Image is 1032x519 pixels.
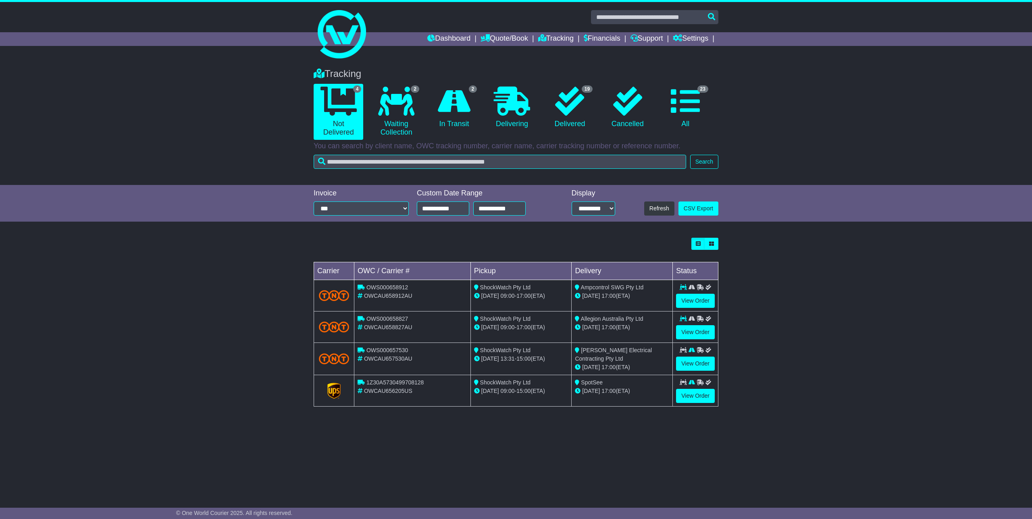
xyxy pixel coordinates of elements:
[673,32,708,46] a: Settings
[601,364,616,370] span: 17:00
[469,85,477,93] span: 2
[501,293,515,299] span: 09:00
[470,262,572,280] td: Pickup
[601,293,616,299] span: 17:00
[354,262,471,280] td: OWC / Carrier #
[545,84,595,131] a: 19 Delivered
[474,323,568,332] div: - (ETA)
[584,32,620,46] a: Financials
[676,389,715,403] a: View Order
[474,292,568,300] div: - (ETA)
[690,155,718,169] button: Search
[427,32,470,46] a: Dashboard
[601,324,616,330] span: 17:00
[582,293,600,299] span: [DATE]
[582,324,600,330] span: [DATE]
[575,363,669,372] div: (ETA)
[176,510,293,516] span: © One World Courier 2025. All rights reserved.
[603,84,652,131] a: Cancelled
[581,316,643,322] span: Allegion Australia Pty Ltd
[411,85,419,93] span: 2
[314,84,363,140] a: 4 Not Delivered
[673,262,718,280] td: Status
[366,284,408,291] span: OWS000658912
[474,355,568,363] div: - (ETA)
[697,85,708,93] span: 23
[501,355,515,362] span: 13:31
[572,262,673,280] td: Delivery
[516,324,531,330] span: 17:00
[487,84,537,131] a: Delivering
[474,387,568,395] div: - (ETA)
[319,290,349,301] img: TNT_Domestic.png
[575,347,652,362] span: [PERSON_NAME] Electrical Contracting Pty Ltd
[314,262,354,280] td: Carrier
[601,388,616,394] span: 17:00
[480,379,531,386] span: ShockWatch Pty Ltd
[661,84,710,131] a: 23 All
[327,383,341,399] img: GetCarrierServiceLogo
[353,85,362,93] span: 4
[371,84,421,140] a: 2 Waiting Collection
[572,189,615,198] div: Display
[481,388,499,394] span: [DATE]
[364,388,412,394] span: OWCAU656205US
[417,189,546,198] div: Custom Date Range
[676,294,715,308] a: View Order
[644,201,674,216] button: Refresh
[676,325,715,339] a: View Order
[501,324,515,330] span: 09:00
[575,323,669,332] div: (ETA)
[516,388,531,394] span: 15:00
[480,284,531,291] span: ShockWatch Pty Ltd
[516,293,531,299] span: 17:00
[366,347,408,353] span: OWS000657530
[630,32,663,46] a: Support
[481,355,499,362] span: [DATE]
[366,379,424,386] span: 1Z30A5730499708128
[314,142,718,151] p: You can search by client name, OWC tracking number, carrier name, carrier tracking number or refe...
[581,284,644,291] span: Ampcontrol SWG Pty Ltd
[429,84,479,131] a: 2 In Transit
[364,324,412,330] span: OWCAU658827AU
[582,85,593,93] span: 19
[480,347,531,353] span: ShockWatch Pty Ltd
[581,379,603,386] span: SpotSee
[319,322,349,332] img: TNT_Domestic.png
[480,316,531,322] span: ShockWatch Pty Ltd
[366,316,408,322] span: OWS000658827
[575,292,669,300] div: (ETA)
[481,293,499,299] span: [DATE]
[319,353,349,364] img: TNT_Domestic.png
[538,32,574,46] a: Tracking
[481,324,499,330] span: [DATE]
[582,388,600,394] span: [DATE]
[364,355,412,362] span: OWCAU657530AU
[310,68,722,80] div: Tracking
[481,32,528,46] a: Quote/Book
[678,201,718,216] a: CSV Export
[314,189,409,198] div: Invoice
[501,388,515,394] span: 09:00
[516,355,531,362] span: 15:00
[582,364,600,370] span: [DATE]
[364,293,412,299] span: OWCAU658912AU
[676,357,715,371] a: View Order
[575,387,669,395] div: (ETA)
